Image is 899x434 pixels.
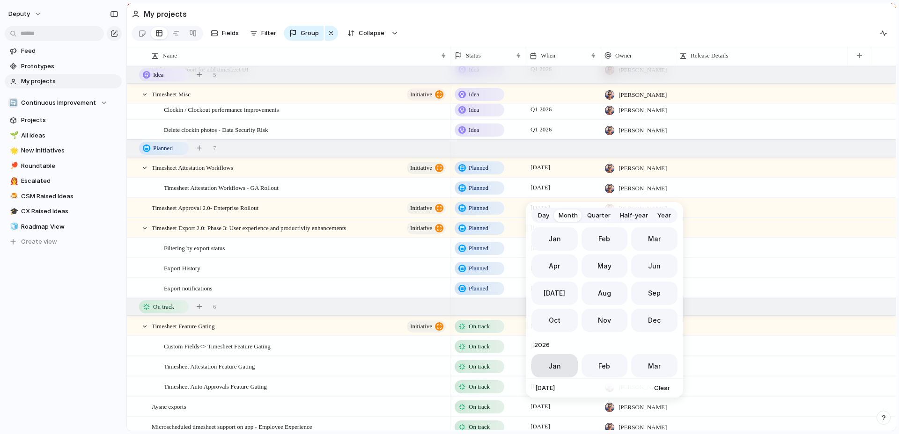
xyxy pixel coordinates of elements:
[598,288,611,298] span: Aug
[548,361,561,371] span: Jan
[549,315,560,325] span: Oct
[544,288,565,298] span: [DATE]
[582,282,628,305] button: Aug
[531,282,578,305] button: [DATE]
[531,309,578,332] button: Oct
[582,354,628,377] button: Feb
[648,288,661,298] span: Sep
[650,382,674,395] button: Clear
[535,383,555,393] span: [DATE]
[598,315,611,325] span: Nov
[657,211,671,220] span: Year
[598,234,610,244] span: Feb
[648,315,661,325] span: Dec
[531,340,678,351] span: 2026
[631,254,678,278] button: Jun
[582,227,628,251] button: Feb
[648,234,661,244] span: Mar
[598,361,610,371] span: Feb
[559,211,578,220] span: Month
[538,211,549,220] span: Day
[615,208,653,223] button: Half-year
[654,383,670,393] span: Clear
[631,282,678,305] button: Sep
[582,208,615,223] button: Quarter
[531,227,578,251] button: Jan
[631,354,678,377] button: Mar
[554,208,582,223] button: Month
[653,208,676,223] button: Year
[587,211,611,220] span: Quarter
[548,234,561,244] span: Jan
[597,261,612,271] span: May
[631,227,678,251] button: Mar
[582,254,628,278] button: May
[582,309,628,332] button: Nov
[620,211,648,220] span: Half-year
[549,261,560,271] span: Apr
[648,361,661,371] span: Mar
[531,354,578,377] button: Jan
[631,309,678,332] button: Dec
[533,208,554,223] button: Day
[648,261,661,271] span: Jun
[531,254,578,278] button: Apr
